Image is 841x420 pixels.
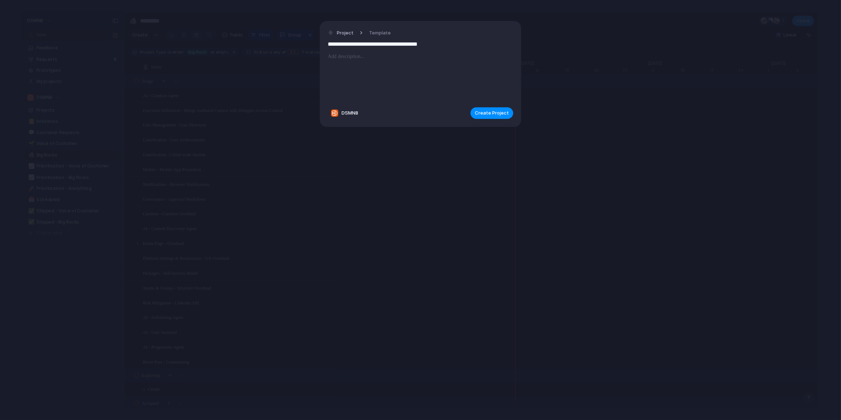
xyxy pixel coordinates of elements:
span: Template [369,29,391,37]
button: Template [365,28,395,38]
button: Project [326,28,356,38]
span: Create Project [475,109,509,117]
button: Create Project [470,107,513,119]
span: DSMN8 [342,109,358,117]
span: Project [337,29,353,37]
